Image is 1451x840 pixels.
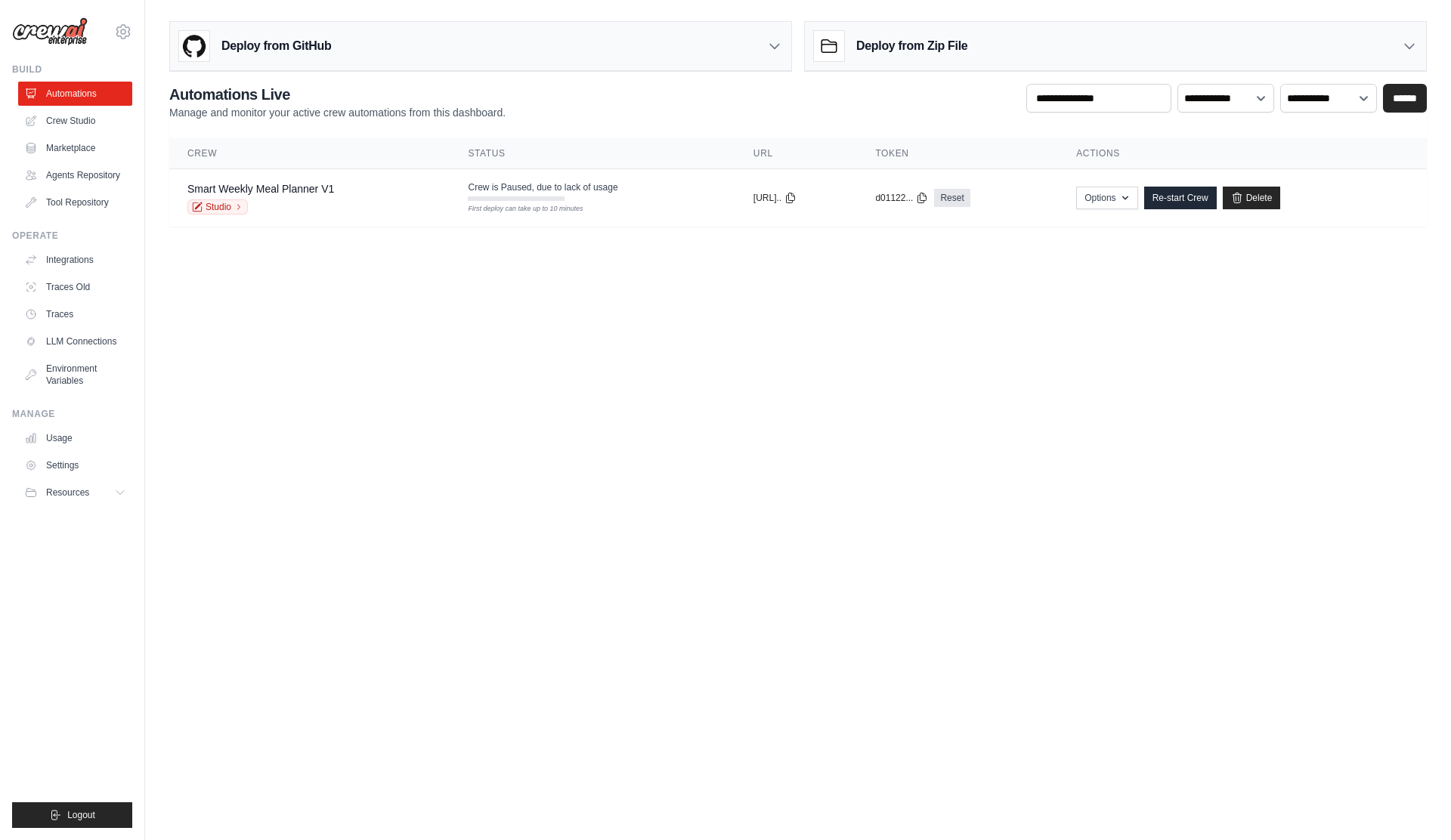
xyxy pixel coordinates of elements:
[18,190,132,215] a: Tool Repository
[169,138,450,169] th: Crew
[67,809,95,821] span: Logout
[856,37,967,55] h3: Deploy from Zip File
[12,802,132,828] button: Logout
[18,426,132,450] a: Usage
[934,189,970,207] a: Reset
[46,486,89,499] span: Resources
[187,183,334,195] a: Smart Weekly Meal Planner V1
[221,37,331,55] h3: Deploy from GitHub
[18,329,132,354] a: LLM Connections
[169,105,506,120] p: Manage and monitor your active crew automations from this dashboard.
[12,230,132,242] div: Operate
[18,357,132,393] a: Environment Variables
[12,408,132,420] div: Manage
[12,17,88,46] img: Logo
[169,84,506,105] h2: Automations Live
[18,453,132,477] a: Settings
[18,163,132,187] a: Agents Repository
[875,192,928,204] button: d01122...
[735,138,858,169] th: URL
[1223,187,1281,209] a: Delete
[187,199,248,215] a: Studio
[1076,187,1137,209] button: Options
[179,31,209,61] img: GitHub Logo
[857,138,1058,169] th: Token
[18,82,132,106] a: Automations
[18,136,132,160] a: Marketplace
[1058,138,1427,169] th: Actions
[18,302,132,326] a: Traces
[18,480,132,505] button: Resources
[18,248,132,272] a: Integrations
[468,204,565,215] div: First deploy can take up to 10 minutes
[12,63,132,76] div: Build
[1144,187,1217,209] a: Re-start Crew
[450,138,735,169] th: Status
[18,275,132,299] a: Traces Old
[18,109,132,133] a: Crew Studio
[468,181,617,193] span: Crew is Paused, due to lack of usage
